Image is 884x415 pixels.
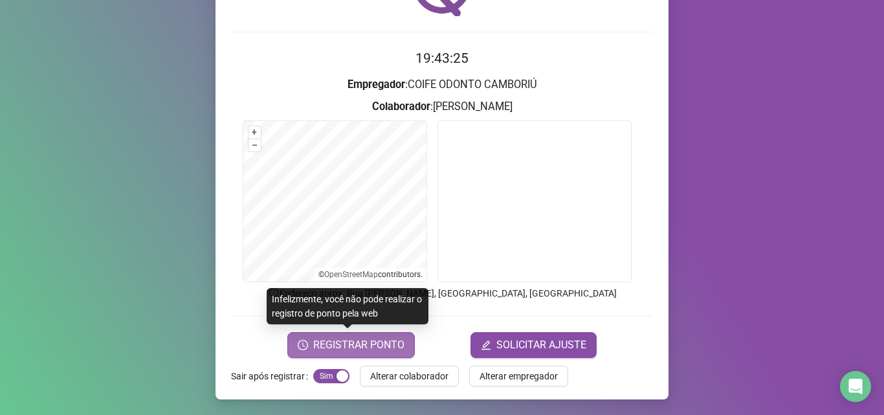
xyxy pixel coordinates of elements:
[231,366,313,387] label: Sair após registrar
[298,340,308,350] span: clock-circle
[480,369,558,383] span: Alterar empregador
[469,366,568,387] button: Alterar empregador
[287,332,415,358] button: REGISTRAR PONTO
[231,76,653,93] h3: : COIFE ODONTO CAMBORIÚ
[231,98,653,115] h3: : [PERSON_NAME]
[249,126,261,139] button: +
[348,78,405,91] strong: Empregador
[496,337,586,353] span: SOLICITAR AJUSTE
[231,286,653,300] p: Endereço aprox. : Rua [PERSON_NAME], [GEOGRAPHIC_DATA], [GEOGRAPHIC_DATA]
[267,288,428,324] div: Infelizmente, você não pode realizar o registro de ponto pela web
[481,340,491,350] span: edit
[318,270,423,279] li: © contributors.
[324,270,378,279] a: OpenStreetMap
[372,100,430,113] strong: Colaborador
[370,369,448,383] span: Alterar colaborador
[360,366,459,387] button: Alterar colaborador
[313,337,404,353] span: REGISTRAR PONTO
[415,50,469,66] time: 19:43:25
[268,287,280,298] span: info-circle
[470,332,597,358] button: editSOLICITAR AJUSTE
[249,139,261,151] button: –
[840,371,871,402] div: Open Intercom Messenger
